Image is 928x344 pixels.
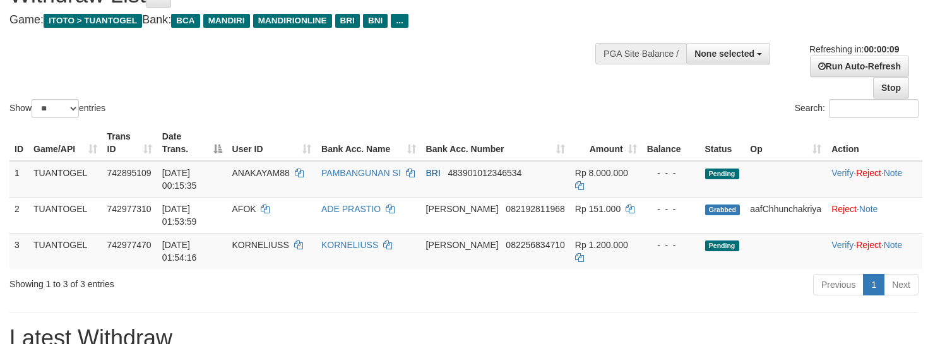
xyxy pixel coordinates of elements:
[884,274,919,295] a: Next
[391,14,408,28] span: ...
[426,168,441,178] span: BRI
[107,240,152,250] span: 742977470
[864,44,899,54] strong: 00:00:09
[28,125,102,161] th: Game/API: activate to sort column ascending
[575,168,628,178] span: Rp 8.000.000
[171,14,199,28] span: BCA
[162,204,197,227] span: [DATE] 01:53:59
[856,168,881,178] a: Reject
[745,125,826,161] th: Op: activate to sort column ascending
[32,99,79,118] select: Showentries
[321,168,401,178] a: PAMBANGUNAN SI
[873,77,909,98] a: Stop
[335,14,360,28] span: BRI
[28,161,102,198] td: TUANTOGEL
[9,161,28,198] td: 1
[826,125,922,161] th: Action
[426,240,499,250] span: [PERSON_NAME]
[647,167,695,179] div: - - -
[227,125,317,161] th: User ID: activate to sort column ascending
[575,204,621,214] span: Rp 151.000
[856,240,881,250] a: Reject
[157,125,227,161] th: Date Trans.: activate to sort column descending
[321,240,378,250] a: KORNELIUSS
[829,99,919,118] input: Search:
[810,56,909,77] a: Run Auto-Refresh
[694,49,754,59] span: None selected
[232,240,289,250] span: KORNELIUSS
[826,161,922,198] td: · ·
[831,204,857,214] a: Reject
[107,204,152,214] span: 742977310
[506,240,564,250] span: Copy 082256834710 to clipboard
[686,43,770,64] button: None selected
[9,125,28,161] th: ID
[363,14,388,28] span: BNI
[884,240,903,250] a: Note
[321,204,381,214] a: ADE PRASTIO
[647,239,695,251] div: - - -
[232,168,290,178] span: ANAKAYAM88
[831,168,854,178] a: Verify
[705,205,741,215] span: Grabbed
[595,43,686,64] div: PGA Site Balance /
[28,197,102,233] td: TUANTOGEL
[745,197,826,233] td: aafChhunchakriya
[647,203,695,215] div: - - -
[642,125,700,161] th: Balance
[826,233,922,269] td: · ·
[831,240,854,250] a: Verify
[232,204,256,214] span: AFOK
[426,204,499,214] span: [PERSON_NAME]
[9,197,28,233] td: 2
[506,204,564,214] span: Copy 082192811968 to clipboard
[253,14,332,28] span: MANDIRIONLINE
[9,99,105,118] label: Show entries
[9,273,378,290] div: Showing 1 to 3 of 3 entries
[162,168,197,191] span: [DATE] 00:15:35
[570,125,642,161] th: Amount: activate to sort column ascending
[107,168,152,178] span: 742895109
[421,125,570,161] th: Bank Acc. Number: activate to sort column ascending
[813,274,864,295] a: Previous
[448,168,522,178] span: Copy 483901012346534 to clipboard
[9,14,606,27] h4: Game: Bank:
[826,197,922,233] td: ·
[705,240,739,251] span: Pending
[700,125,746,161] th: Status
[809,44,899,54] span: Refreshing in:
[884,168,903,178] a: Note
[575,240,628,250] span: Rp 1.200.000
[863,274,884,295] a: 1
[316,125,421,161] th: Bank Acc. Name: activate to sort column ascending
[705,169,739,179] span: Pending
[795,99,919,118] label: Search:
[28,233,102,269] td: TUANTOGEL
[162,240,197,263] span: [DATE] 01:54:16
[9,233,28,269] td: 3
[44,14,142,28] span: ITOTO > TUANTOGEL
[102,125,157,161] th: Trans ID: activate to sort column ascending
[859,204,878,214] a: Note
[203,14,250,28] span: MANDIRI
